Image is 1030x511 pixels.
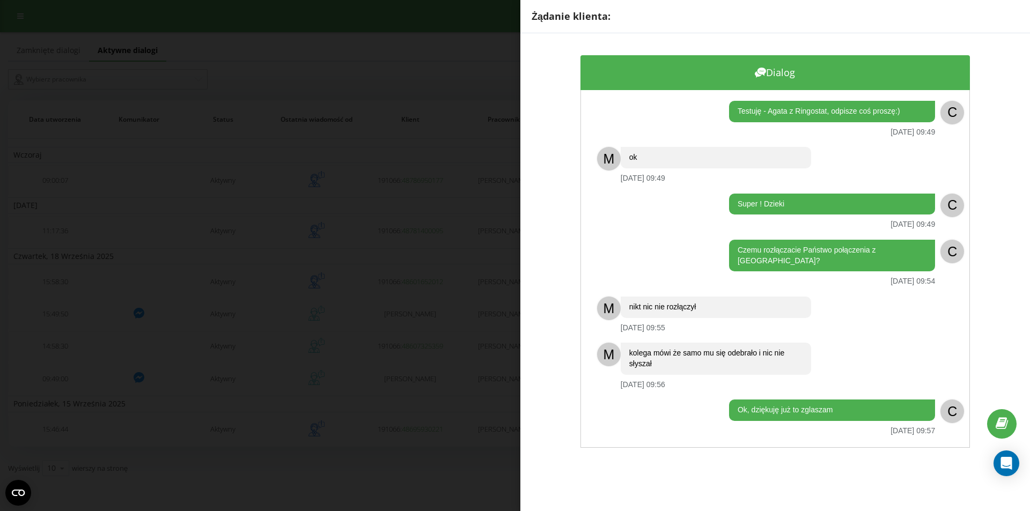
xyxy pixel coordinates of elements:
div: Testuję - Agata z Ringostat, odpisze coś proszę:) [729,101,935,122]
div: Dialog [580,55,970,90]
div: [DATE] 09:49 [891,220,935,229]
div: M [597,147,621,171]
div: C [940,194,964,217]
div: C [940,240,964,263]
div: Super ! Dzieki [729,194,935,215]
div: C [940,399,964,423]
div: [DATE] 09:49 [891,128,935,137]
div: Ok, dziękuję już to zglaszam [729,399,935,421]
div: ok [621,147,811,168]
div: kolega mówi że samo mu się odebrało i nic nie słyszał [621,343,811,374]
div: [DATE] 09:55 [621,323,665,332]
div: M [597,297,621,320]
div: Czemu rozłączacie Państwo połączenia z [GEOGRAPHIC_DATA]? [729,240,935,271]
button: Open CMP widget [5,480,31,506]
div: [DATE] 09:57 [891,426,935,435]
div: Open Intercom Messenger [994,450,1019,476]
div: [DATE] 09:54 [891,277,935,286]
div: [DATE] 09:49 [621,174,665,183]
div: nikt nic nie rozłączył [621,297,811,318]
div: [DATE] 09:56 [621,380,665,389]
div: C [940,101,964,124]
div: M [597,343,621,366]
div: Żądanie klienta: [532,10,1019,24]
